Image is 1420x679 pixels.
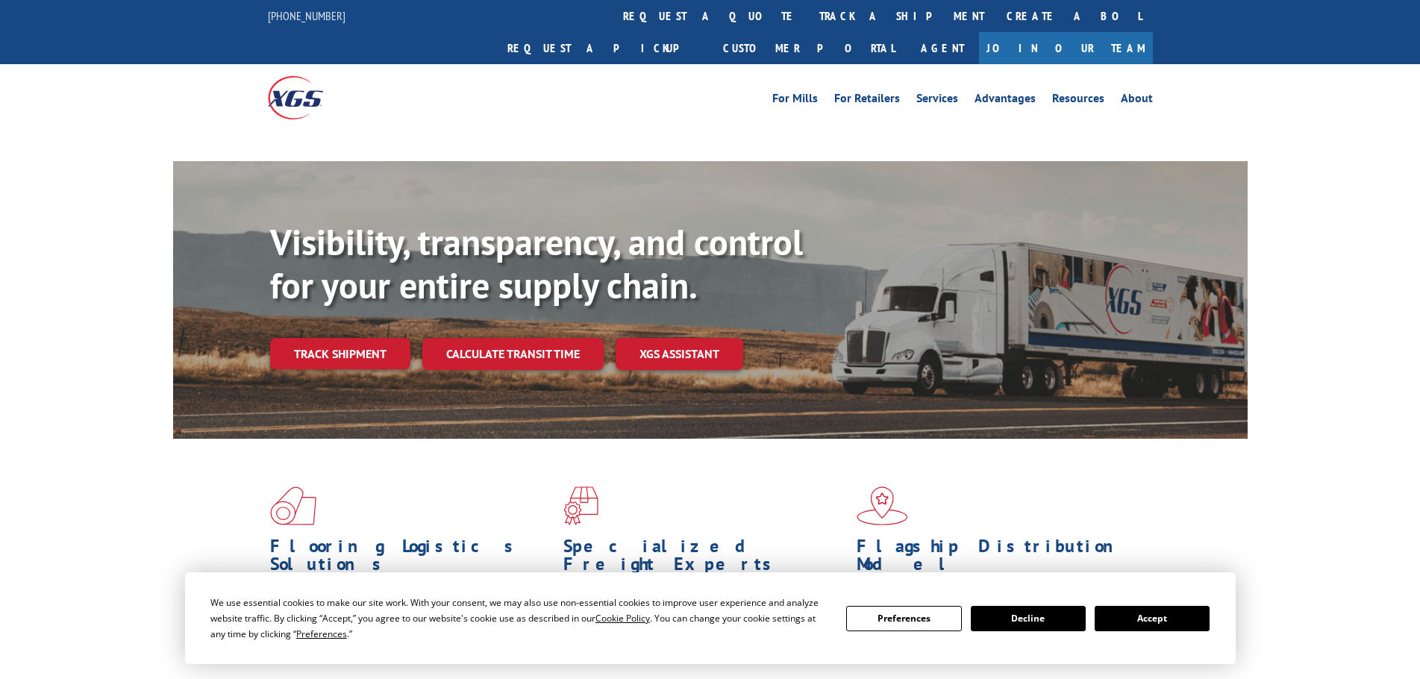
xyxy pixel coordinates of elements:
[712,32,906,64] a: Customer Portal
[979,32,1153,64] a: Join Our Team
[268,8,345,23] a: [PHONE_NUMBER]
[616,338,743,370] a: XGS ASSISTANT
[1121,93,1153,109] a: About
[270,648,456,665] a: Learn More >
[563,648,749,665] a: Learn More >
[270,338,410,369] a: Track shipment
[906,32,979,64] a: Agent
[210,595,828,642] div: We use essential cookies to make our site work. With your consent, we may also use non-essential ...
[496,32,712,64] a: Request a pickup
[834,93,900,109] a: For Retailers
[975,93,1036,109] a: Advantages
[857,537,1139,581] h1: Flagship Distribution Model
[1095,606,1210,631] button: Accept
[270,219,803,308] b: Visibility, transparency, and control for your entire supply chain.
[916,93,958,109] a: Services
[296,628,347,640] span: Preferences
[270,486,316,525] img: xgs-icon-total-supply-chain-intelligence-red
[422,338,604,370] a: Calculate transit time
[1052,93,1104,109] a: Resources
[270,537,552,581] h1: Flooring Logistics Solutions
[772,93,818,109] a: For Mills
[971,606,1086,631] button: Decline
[563,486,598,525] img: xgs-icon-focused-on-flooring-red
[595,612,650,625] span: Cookie Policy
[857,486,908,525] img: xgs-icon-flagship-distribution-model-red
[846,606,961,631] button: Preferences
[185,572,1236,664] div: Cookie Consent Prompt
[563,537,845,581] h1: Specialized Freight Experts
